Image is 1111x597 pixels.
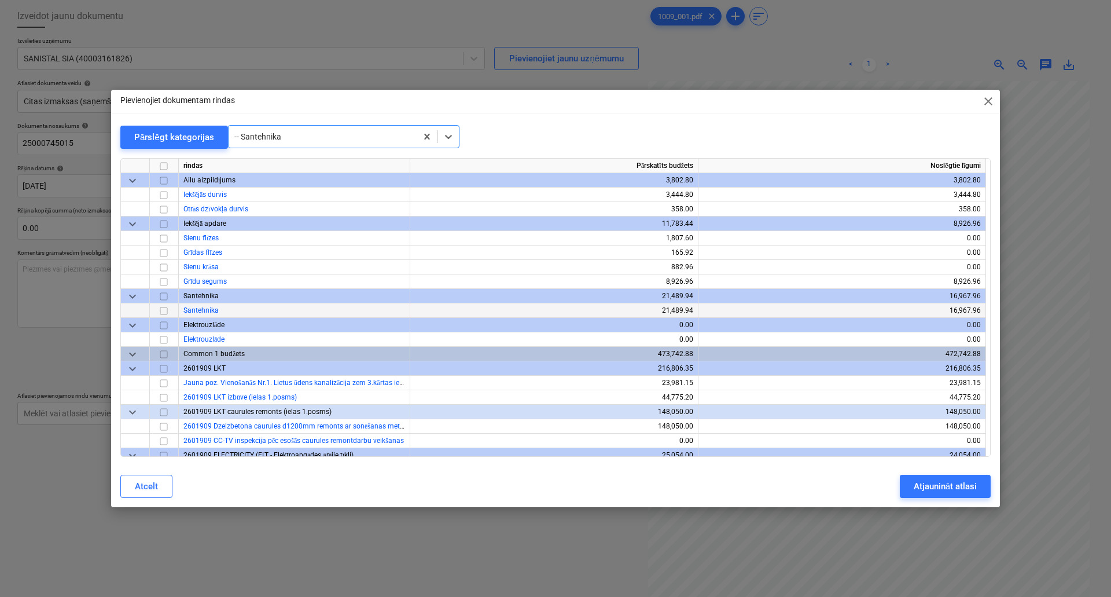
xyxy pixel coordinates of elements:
a: Iekšējās durvis [183,191,227,199]
span: keyboard_arrow_down [126,318,139,332]
a: Santehnika [183,306,219,314]
div: Atcelt [135,479,158,494]
div: 0.00 [415,332,693,347]
span: close [981,94,995,108]
div: 473,742.88 [415,347,693,361]
div: Noslēgtie līgumi [698,159,986,173]
div: 24,054.00 [703,448,981,463]
div: 0.00 [703,260,981,274]
button: Pārslēgt kategorijas [120,126,228,149]
a: Sienu flīzes [183,234,219,242]
div: 0.00 [703,332,981,347]
div: 3,444.80 [703,188,981,202]
a: 2601909 CC-TV inspekcija pēc esošās caurules remontdarbu veikšanas [183,437,404,445]
button: Atjaunināt atlasi [900,475,991,498]
div: 216,806.35 [415,361,693,376]
p: Pievienojiet dokumentam rindas [120,94,235,107]
div: 0.00 [703,231,981,246]
div: 8,926.96 [703,274,981,289]
span: Common 1 budžets [183,350,245,358]
div: Pārslēgt kategorijas [134,130,214,145]
div: 0.00 [703,246,981,260]
span: keyboard_arrow_down [126,289,139,303]
span: Elektrouzlāde [183,321,225,329]
div: 8,926.96 [415,274,693,289]
button: Atcelt [120,475,172,498]
div: 3,802.80 [703,173,981,188]
div: 16,967.96 [703,303,981,318]
div: 472,742.88 [703,347,981,361]
div: 165.92 [415,246,693,260]
div: rindas [179,159,410,173]
div: 23,981.15 [415,376,693,390]
div: 0.00 [703,434,981,448]
span: Santehnika [183,292,219,300]
div: 148,050.00 [703,419,981,434]
span: Iekšējā apdare [183,219,226,228]
div: 1,807.60 [415,231,693,246]
span: Ailu aizpildījums [183,176,236,184]
div: 0.00 [415,434,693,448]
div: 358.00 [415,202,693,217]
span: keyboard_arrow_down [126,405,139,419]
div: 3,444.80 [415,188,693,202]
a: 2601909 Dzelzbetona caurules d1200mm remonts ar sonēšanas metodi [183,422,410,430]
a: Elektrouzlāde [183,335,225,343]
div: 16,967.96 [703,289,981,303]
div: 3,802.80 [415,173,693,188]
div: 0.00 [703,318,981,332]
div: 11,783.44 [415,217,693,231]
span: keyboard_arrow_down [126,347,139,361]
a: Grīdu segums [183,277,227,285]
span: keyboard_arrow_down [126,173,139,187]
a: Sienu krāsa [183,263,219,271]
a: Otrās dzīvokļa durvis [183,205,248,213]
div: Pārskatīts budžets [410,159,698,173]
div: 21,489.94 [415,289,693,303]
a: Grīdas flīzes [183,248,222,257]
div: 44,775.20 [415,390,693,405]
div: 148,050.00 [415,419,693,434]
span: keyboard_arrow_down [126,217,139,230]
div: 21,489.94 [415,303,693,318]
div: 8,926.96 [703,217,981,231]
span: 2601909 LKT [183,364,226,372]
span: keyboard_arrow_down [126,448,139,462]
a: Jauna poz. Vienošanās Nr.1. Lietus ūdens kanalizācija zem 3.kārtas iebrauktues [183,379,431,387]
div: 358.00 [703,202,981,217]
span: 2601909 ELECTRICITY (ELT - Elektroapgādes ārējie tīkli) [183,451,354,459]
span: 2601909 LKT caurules remonts (ielas 1.posms) [183,408,332,416]
div: 25,054.00 [415,448,693,463]
a: 2601909 LKT izbūve (ielas 1.posms) [183,393,297,401]
div: 216,806.35 [703,361,981,376]
div: 148,050.00 [703,405,981,419]
div: 148,050.00 [415,405,693,419]
div: Atjaunināt atlasi [914,479,977,494]
div: 23,981.15 [703,376,981,390]
iframe: Chat Widget [1053,541,1111,597]
div: 0.00 [415,318,693,332]
span: keyboard_arrow_down [126,361,139,375]
div: 882.96 [415,260,693,274]
div: 44,775.20 [703,390,981,405]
